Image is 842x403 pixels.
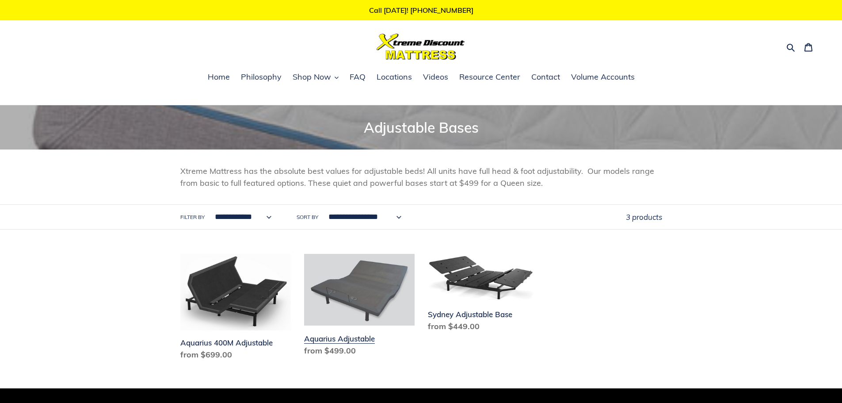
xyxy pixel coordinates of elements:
[288,71,343,84] button: Shop Now
[241,72,282,82] span: Philosophy
[203,71,234,84] a: Home
[455,71,525,84] a: Resource Center
[208,72,230,82] span: Home
[364,119,479,136] span: Adjustable Bases
[372,71,416,84] a: Locations
[236,71,286,84] a: Philosophy
[180,254,291,364] a: Aquarius 400M Adjustable
[571,72,635,82] span: Volume Accounts
[423,72,448,82] span: Videos
[350,72,366,82] span: FAQ
[567,71,639,84] a: Volume Accounts
[428,254,538,336] a: Sydney Adjustable Base
[531,72,560,82] span: Contact
[459,72,520,82] span: Resource Center
[180,213,205,221] label: Filter by
[297,213,318,221] label: Sort by
[293,72,331,82] span: Shop Now
[527,71,564,84] a: Contact
[626,212,662,222] span: 3 products
[304,254,415,360] a: Aquarius Adjustable
[345,71,370,84] a: FAQ
[180,165,662,189] p: Xtreme Mattress has the absolute best values for adjustable beds! All units have full head & foot...
[377,72,412,82] span: Locations
[419,71,453,84] a: Videos
[377,34,465,60] img: Xtreme Discount Mattress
